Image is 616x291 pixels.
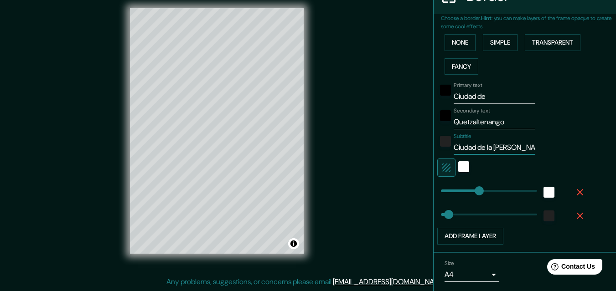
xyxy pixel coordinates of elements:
button: white [458,161,469,172]
button: Transparent [525,34,580,51]
button: Add frame layer [437,228,503,245]
button: white [544,187,554,198]
label: Size [445,259,454,267]
a: [EMAIL_ADDRESS][DOMAIN_NAME] [333,277,445,286]
label: Secondary text [454,107,490,115]
label: Primary text [454,82,482,89]
button: color-222222 [440,136,451,147]
button: Toggle attribution [288,238,299,249]
p: Any problems, suggestions, or concerns please email . [166,276,447,287]
button: None [445,34,476,51]
div: A4 [445,267,499,282]
button: Fancy [445,58,478,75]
b: Hint [481,15,492,22]
button: Simple [483,34,518,51]
label: Subtitle [454,133,471,140]
button: color-222222 [544,210,554,221]
button: black [440,110,451,121]
p: Choose a border. : you can make layers of the frame opaque to create some cool effects. [441,14,616,31]
iframe: Help widget launcher [535,255,606,281]
button: black [440,85,451,96]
